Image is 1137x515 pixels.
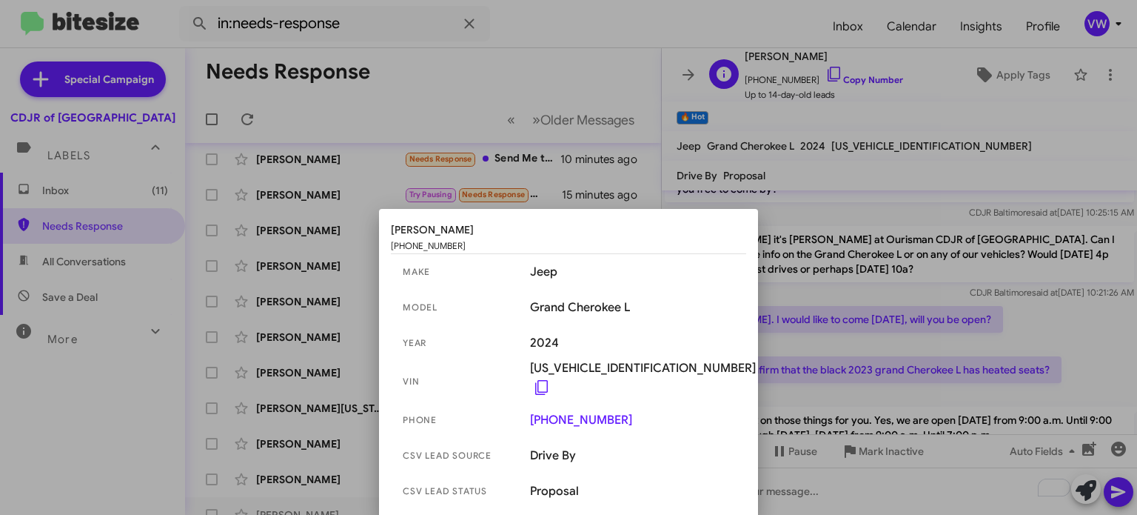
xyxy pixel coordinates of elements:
[403,265,518,279] span: make
[530,265,734,279] span: Jeep
[403,484,518,499] span: csv lead status
[530,448,734,463] span: Drive By
[403,336,518,350] span: year
[403,300,518,315] span: model
[530,361,734,403] span: [US_VEHICLE_IDENTIFICATION_NUMBER]
[530,484,734,499] span: Proposal
[391,239,466,253] span: [PHONE_NUMBER]
[530,413,734,428] a: [PHONE_NUMBER]
[403,413,518,428] span: phone
[530,300,734,315] span: Grand Cherokee L
[403,448,518,463] span: csv lead source
[391,221,746,239] span: [PERSON_NAME]
[403,374,518,389] span: vin
[530,336,734,350] span: 2024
